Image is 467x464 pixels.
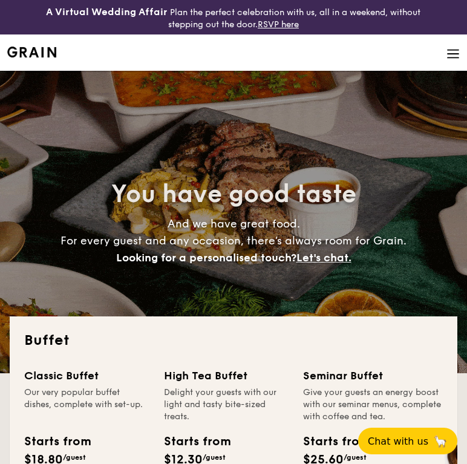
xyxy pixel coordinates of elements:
div: Starts from [164,433,221,451]
span: /guest [203,453,226,462]
span: You have good taste [111,180,356,209]
div: Delight your guests with our light and tasty bite-sized treats. [164,387,289,423]
a: Logotype [7,47,56,57]
div: Give your guests an energy boost with our seminar menus, complete with coffee and tea. [303,387,443,423]
div: Our very popular buffet dishes, complete with set-up. [24,387,149,423]
img: icon-hamburger-menu.db5d7e83.svg [446,47,460,60]
div: Starts from [24,433,82,451]
span: Let's chat. [296,251,351,264]
div: Plan the perfect celebration with us, all in a weekend, without stepping out the door. [39,5,428,30]
h4: A Virtual Wedding Affair [46,5,168,19]
div: Starts from [303,433,368,451]
div: Classic Buffet [24,367,149,384]
span: /guest [344,453,367,462]
button: Chat with us🦙 [358,428,457,454]
h2: Buffet [24,331,443,350]
span: Looking for a personalised touch? [116,251,296,264]
img: Grain [7,47,56,57]
div: Seminar Buffet [303,367,443,384]
span: Chat with us [368,436,428,447]
span: And we have great food. For every guest and any occasion, there’s always room for Grain. [60,217,407,264]
span: /guest [63,453,86,462]
div: High Tea Buffet [164,367,289,384]
a: RSVP here [258,19,299,30]
span: 🦙 [433,434,448,448]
